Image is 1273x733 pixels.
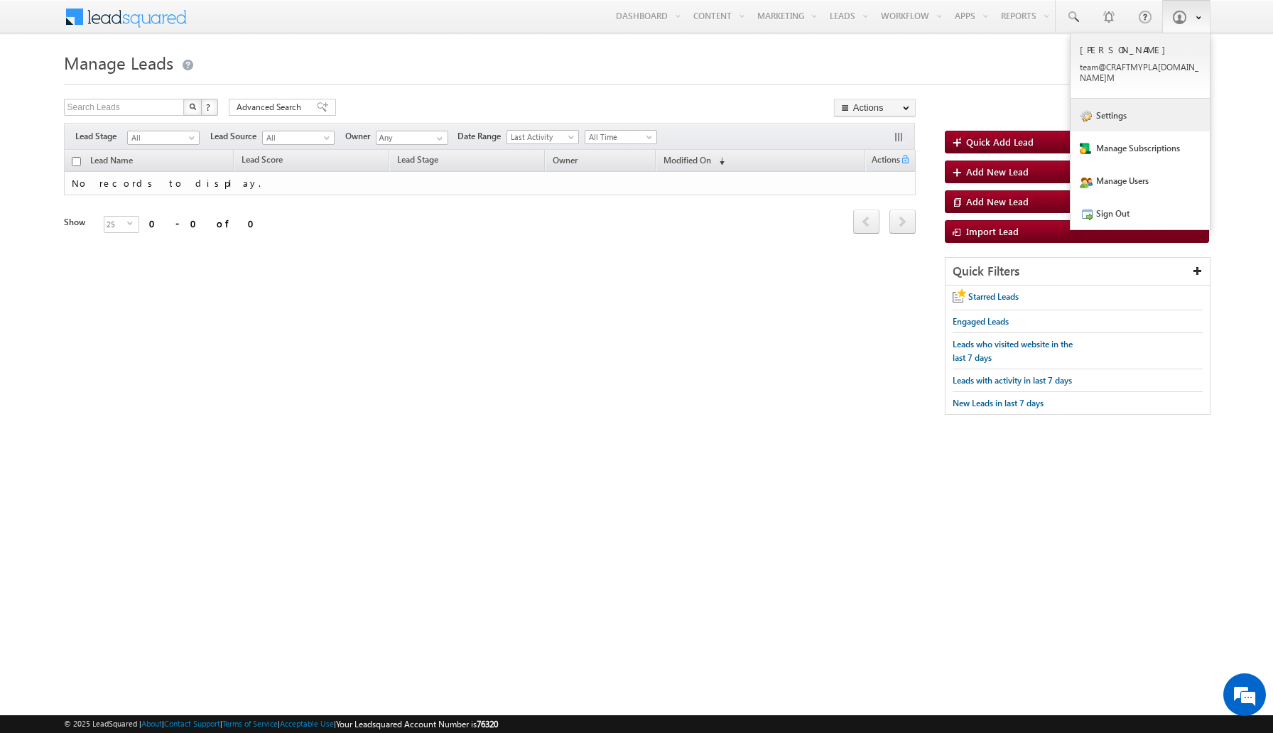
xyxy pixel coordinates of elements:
[953,316,1009,327] span: Engaged Leads
[72,157,81,166] input: Check all records
[953,339,1073,363] span: Leads who visited website in the last 7 days
[127,131,200,145] a: All
[64,717,498,731] span: © 2025 LeadSquared | | | | |
[263,131,330,144] span: All
[1071,131,1210,164] a: Manage Subscriptions
[713,156,725,167] span: (sorted descending)
[1071,164,1210,197] a: Manage Users
[834,99,916,116] button: Actions
[853,211,879,234] a: prev
[149,215,263,232] div: 0 - 0 of 0
[585,131,653,143] span: All Time
[889,210,916,234] span: next
[1080,43,1201,55] p: [PERSON_NAME]
[397,154,438,165] span: Lead Stage
[946,258,1210,286] div: Quick Filters
[189,103,196,110] img: Search
[656,152,732,170] a: Modified On (sorted descending)
[390,152,445,170] a: Lead Stage
[853,210,879,234] span: prev
[234,152,290,170] a: Lead Score
[966,165,1029,178] span: Add New Lead
[64,172,916,195] td: No records to display.
[953,375,1072,386] span: Leads with activity in last 7 days
[429,131,447,146] a: Show All Items
[345,130,376,143] span: Owner
[866,152,900,170] span: Actions
[237,101,305,114] span: Advanced Search
[376,131,448,145] input: Type to Search
[457,130,507,143] span: Date Range
[1071,197,1210,229] a: Sign Out
[553,155,578,165] span: Owner
[966,195,1029,207] span: Add New Lead
[104,217,127,232] span: 25
[585,130,657,144] a: All Time
[64,51,173,74] span: Manage Leads
[507,131,575,143] span: Last Activity
[242,154,283,165] span: Lead Score
[336,719,498,729] span: Your Leadsquared Account Number is
[953,398,1044,408] span: New Leads in last 7 days
[477,719,498,729] span: 76320
[75,130,127,143] span: Lead Stage
[663,155,711,165] span: Modified On
[64,216,92,229] div: Show
[507,130,579,144] a: Last Activity
[1080,62,1201,83] p: team@ CRAFT MYPLA [DOMAIN_NAME] M
[1071,99,1210,131] a: Settings
[127,220,139,227] span: select
[968,291,1019,302] span: Starred Leads
[141,719,162,728] a: About
[280,719,334,728] a: Acceptable Use
[83,153,140,171] a: Lead Name
[128,131,195,144] span: All
[210,130,262,143] span: Lead Source
[164,719,220,728] a: Contact Support
[889,211,916,234] a: next
[206,101,212,113] span: ?
[262,131,335,145] a: All
[201,99,218,116] button: ?
[966,136,1034,148] span: Quick Add Lead
[222,719,278,728] a: Terms of Service
[966,225,1019,237] span: Import Lead
[1071,33,1210,99] a: [PERSON_NAME] team@CRAFTMYPLA[DOMAIN_NAME]M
